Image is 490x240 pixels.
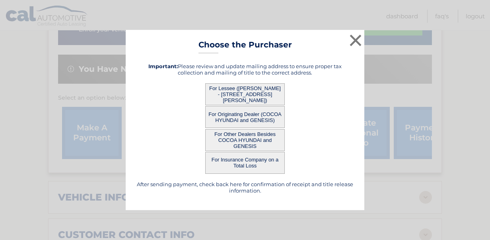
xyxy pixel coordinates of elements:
[205,152,285,174] button: For Insurance Company on a Total Loss
[148,63,178,69] strong: Important:
[198,40,292,54] h3: Choose the Purchaser
[348,32,364,48] button: ×
[205,129,285,151] button: For Other Dealers Besides COCOA HYUNDAI and GENESIS
[205,83,285,105] button: For Lessee ([PERSON_NAME] - [STREET_ADDRESS][PERSON_NAME])
[136,63,354,76] h5: Please review and update mailing address to ensure proper tax collection and mailing of title to ...
[205,106,285,128] button: For Originating Dealer (COCOA HYUNDAI and GENESIS)
[136,181,354,194] h5: After sending payment, check back here for confirmation of receipt and title release information.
